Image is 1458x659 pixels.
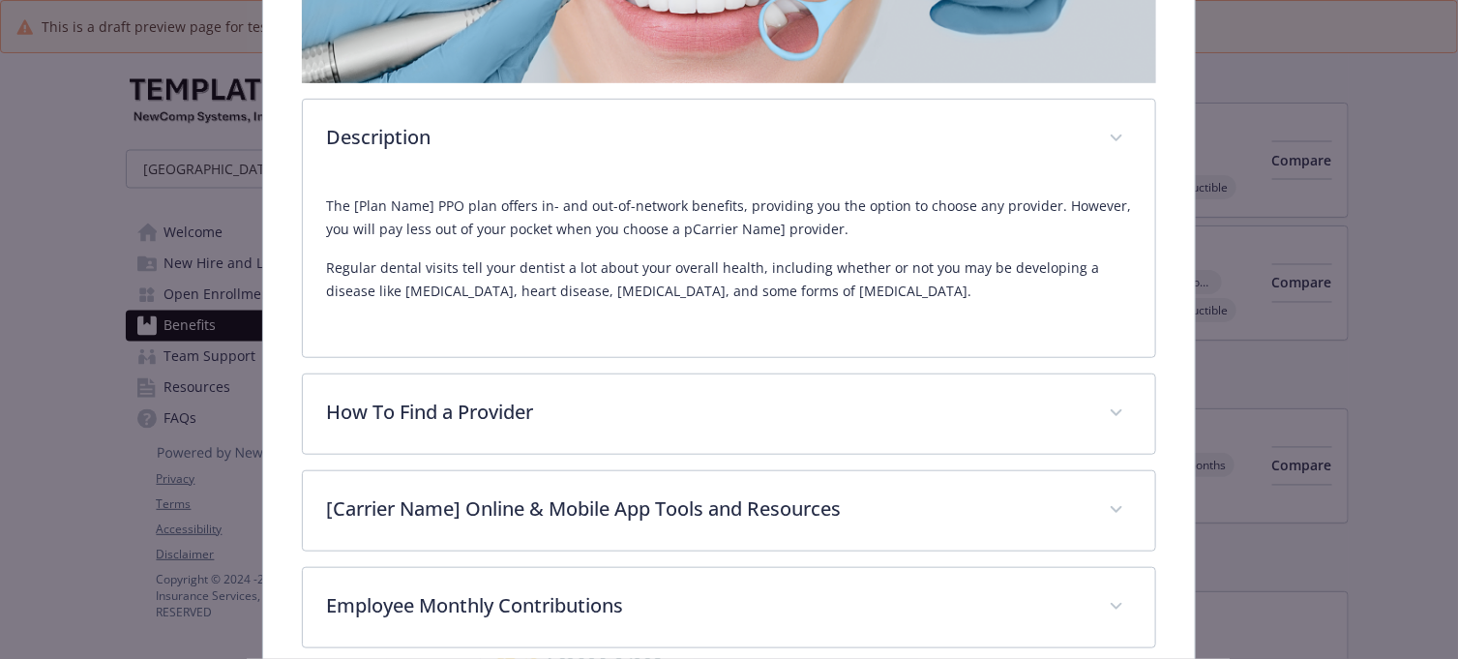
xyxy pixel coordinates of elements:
[326,256,1131,303] p: Regular dental visits tell your dentist a lot about your overall health, including whether or not...
[303,374,1154,454] div: How To Find a Provider
[303,471,1154,551] div: [Carrier Name] Online & Mobile App Tools and Resources
[326,398,1085,427] p: How To Find a Provider
[326,123,1085,152] p: Description
[303,179,1154,357] div: Description
[303,100,1154,179] div: Description
[326,494,1085,524] p: [Carrier Name] Online & Mobile App Tools and Resources
[326,591,1085,620] p: Employee Monthly Contributions
[326,195,1131,241] p: The [Plan Name] PPO plan offers in- and out-of-network benefits, providing you the option to choo...
[303,568,1154,647] div: Employee Monthly Contributions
